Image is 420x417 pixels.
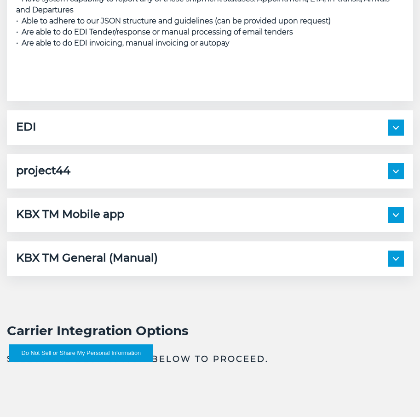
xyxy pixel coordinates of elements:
span: • Are able to do EDI invoicing, manual invoicing or autopay [16,39,229,47]
h2: Carrier Integration Options [7,322,413,339]
h5: EDI [16,120,36,136]
h5: KBX TM General (Manual) [16,251,158,267]
button: Do Not Sell or Share My Personal Information [9,344,153,362]
span: • Are able to do EDI Tender/response or manual processing of email tenders [16,28,293,36]
img: arrow [393,213,399,217]
h3: Select the best option below to proceed. [7,353,413,365]
img: arrow [393,170,399,173]
h5: KBX TM Mobile app [16,207,124,223]
img: arrow [393,257,399,261]
span: • Able to adhere to our JSON structure and guidelines (can be provided upon request) [16,17,331,25]
h5: project44 [16,163,70,179]
img: arrow [393,126,399,130]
